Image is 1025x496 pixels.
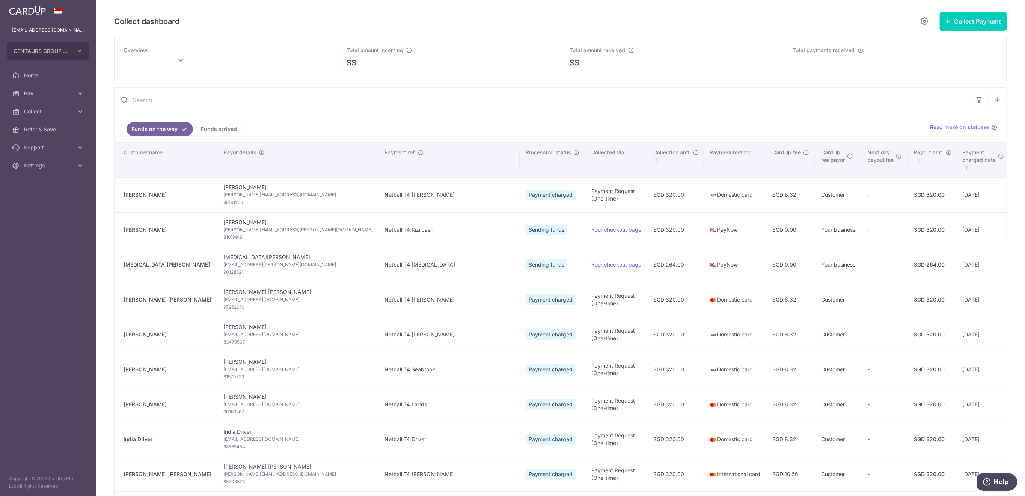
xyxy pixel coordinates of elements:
[704,247,766,282] td: PayNow
[223,234,372,241] span: 81619919
[710,401,717,409] img: mastercard-sm-87a3fd1e0bddd137fecb07648320f44c262e2538e7db6024463105ddbc961eb2.png
[526,469,576,479] span: Payment charged
[217,177,378,212] td: [PERSON_NAME]
[710,226,717,234] img: paynow-md-4fe65508ce96feda548756c5ee0e473c78d4820b8ea51387c6e4ad89e58a5e61.png
[217,317,378,352] td: [PERSON_NAME]
[223,149,256,156] span: Payor details
[223,373,372,381] span: 81570533
[963,149,996,164] span: Payment charged date
[217,247,378,282] td: [MEDICAL_DATA][PERSON_NAME]
[766,352,815,387] td: SGD 8.32
[704,422,766,457] td: Domestic card
[115,143,217,177] th: Customer name
[957,247,1009,282] td: [DATE]
[861,457,908,491] td: -
[24,72,74,79] span: Home
[861,317,908,352] td: -
[977,473,1017,492] iframe: Opens a widget where you can find more information
[815,143,861,177] th: CardUpfee payor
[124,261,211,268] div: [MEDICAL_DATA][PERSON_NAME]
[24,126,74,133] span: Refer & Save
[570,47,625,53] span: Total amount received
[384,149,416,156] span: Payment ref.
[861,212,908,247] td: -
[867,149,894,164] span: Next day payout fee
[930,124,998,131] a: Read more on statuses
[704,282,766,317] td: Domestic card
[217,282,378,317] td: [PERSON_NAME] [PERSON_NAME]
[124,226,211,234] div: [PERSON_NAME]
[653,149,691,156] span: Collection amt.
[815,317,861,352] td: Customer
[223,303,372,311] span: 97962010
[815,457,861,491] td: Customer
[914,470,951,478] div: SGD 320.00
[766,247,815,282] td: SGD 0.00
[591,226,641,233] a: Your checkout page
[861,387,908,422] td: -
[223,226,372,234] span: [PERSON_NAME][EMAIL_ADDRESS][PERSON_NAME][DOMAIN_NAME]
[914,436,951,443] div: SGD 320.00
[821,149,845,164] span: CardUp fee payor
[585,177,647,212] td: Payment Request (One-time)
[815,387,861,422] td: Customer
[710,296,717,304] img: mastercard-sm-87a3fd1e0bddd137fecb07648320f44c262e2538e7db6024463105ddbc961eb2.png
[585,422,647,457] td: Payment Request (One-time)
[908,143,957,177] th: Payout amt. : activate to sort column ascending
[114,15,179,27] h5: Collect dashboard
[24,144,74,151] span: Support
[815,212,861,247] td: Your business
[704,352,766,387] td: Domestic card
[957,143,1009,177] th: Paymentcharged date : activate to sort column ascending
[127,122,193,136] a: Funds on the way
[591,261,641,268] a: Your checkout page
[704,143,766,177] th: Payment method
[704,177,766,212] td: Domestic card
[585,317,647,352] td: Payment Request (One-time)
[766,422,815,457] td: SGD 8.32
[647,212,704,247] td: SGD 320.00
[766,282,815,317] td: SGD 8.32
[585,387,647,422] td: Payment Request (One-time)
[223,478,372,485] span: 88708876
[647,282,704,317] td: SGD 320.00
[793,47,855,53] span: Total payments received
[526,294,576,305] span: Payment charged
[647,457,704,491] td: SGD 320.00
[124,331,211,338] div: [PERSON_NAME]
[704,317,766,352] td: Domestic card
[526,434,576,445] span: Payment charged
[861,143,908,177] th: Next daypayout fee
[526,225,567,235] span: Sending funds
[766,387,815,422] td: SGD 8.32
[526,329,576,340] span: Payment charged
[647,317,704,352] td: SGD 320.00
[378,457,520,491] td: Netball T4 [PERSON_NAME]
[124,47,148,53] span: Overview
[124,366,211,373] div: [PERSON_NAME]
[957,212,1009,247] td: [DATE]
[24,162,74,169] span: Settings
[526,364,576,375] span: Payment charged
[223,338,372,346] span: 83479507
[223,331,372,338] span: [EMAIL_ADDRESS][DOMAIN_NAME]
[710,191,717,199] img: visa-sm-192604c4577d2d35970c8ed26b86981c2741ebd56154ab54ad91a526f0f24972.png
[217,387,378,422] td: [PERSON_NAME]
[24,108,74,115] span: Collect
[585,457,647,491] td: Payment Request (One-time)
[585,282,647,317] td: Payment Request (One-time)
[217,422,378,457] td: India Driver
[378,387,520,422] td: Netball T4 Ladds
[7,42,89,60] button: CENTAURS GROUP PRIVATE LIMITED
[957,282,1009,317] td: [DATE]
[647,177,704,212] td: SGD 320.00
[766,177,815,212] td: SGD 8.32
[957,387,1009,422] td: [DATE]
[12,26,84,34] p: [EMAIL_ADDRESS][DOMAIN_NAME]
[647,247,704,282] td: SGD 264.00
[766,457,815,491] td: SGD 10.56
[526,399,576,410] span: Payment charged
[957,422,1009,457] td: [DATE]
[124,436,211,443] div: India Driver
[957,352,1009,387] td: [DATE]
